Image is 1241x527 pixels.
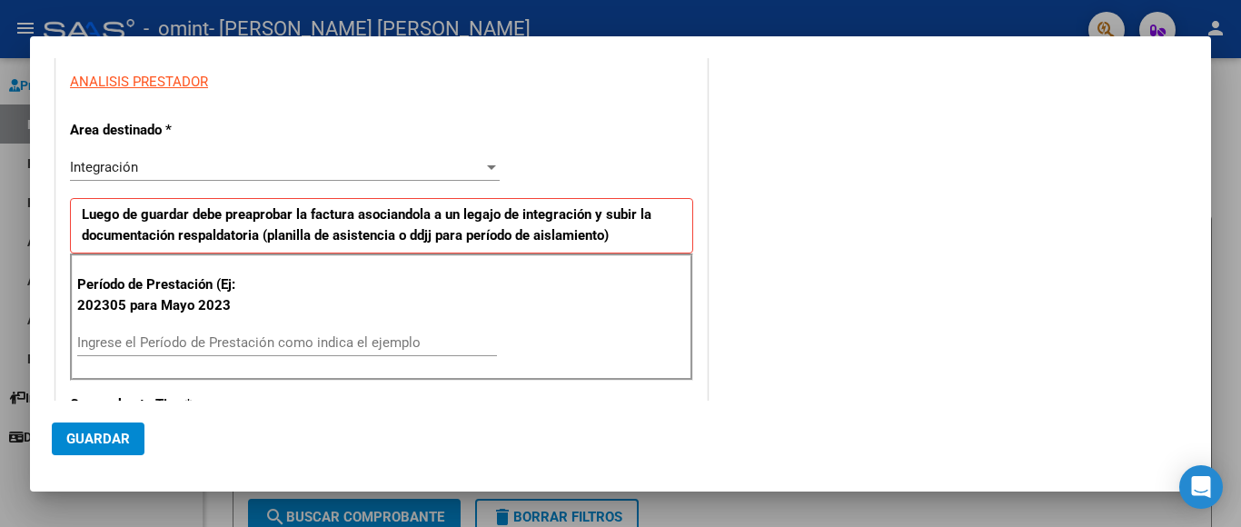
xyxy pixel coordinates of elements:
[70,120,257,141] p: Area destinado *
[70,74,208,90] span: ANALISIS PRESTADOR
[66,431,130,447] span: Guardar
[52,423,144,455] button: Guardar
[70,394,257,415] p: Comprobante Tipo *
[1179,465,1223,509] div: Open Intercom Messenger
[70,159,138,175] span: Integración
[82,206,651,244] strong: Luego de guardar debe preaprobar la factura asociandola a un legajo de integración y subir la doc...
[77,274,260,315] p: Período de Prestación (Ej: 202305 para Mayo 2023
